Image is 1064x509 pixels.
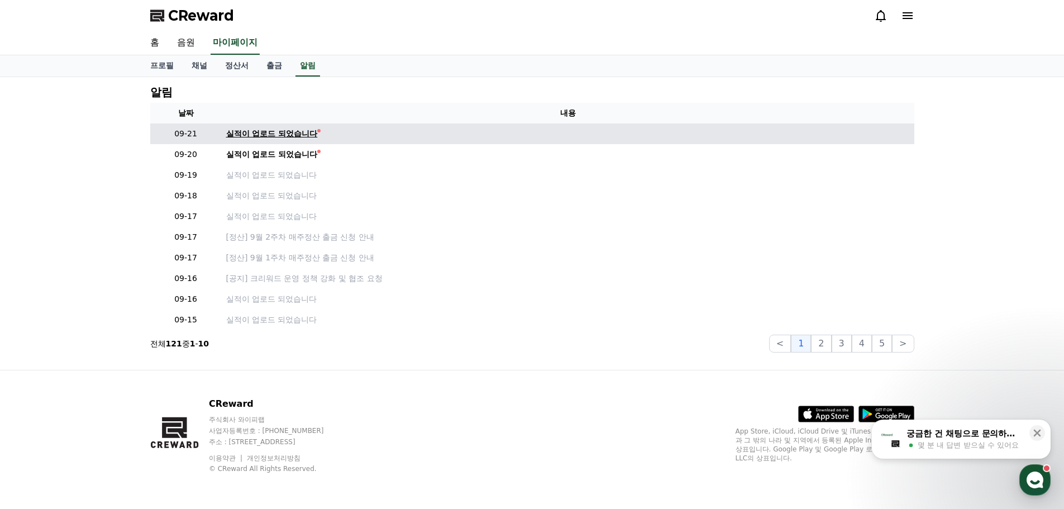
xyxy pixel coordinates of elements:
[168,31,204,55] a: 음원
[183,55,216,77] a: 채널
[226,231,910,243] a: [정산] 9월 2주차 매주정산 출금 신청 안내
[155,190,217,202] p: 09-18
[150,338,209,349] p: 전체 중 -
[216,55,257,77] a: 정산서
[155,169,217,181] p: 09-19
[257,55,291,77] a: 출금
[155,149,217,160] p: 09-20
[198,339,209,348] strong: 10
[209,415,345,424] p: 주식회사 와이피랩
[892,335,914,353] button: >
[141,31,168,55] a: 홈
[226,252,910,264] a: [정산] 9월 1주차 매주정산 출금 신청 안내
[155,128,217,140] p: 09-21
[211,31,260,55] a: 마이페이지
[150,86,173,98] h4: 알림
[736,427,914,463] p: App Store, iCloud, iCloud Drive 및 iTunes Store는 미국과 그 밖의 나라 및 지역에서 등록된 Apple Inc.의 서비스 상표입니다. Goo...
[150,103,222,123] th: 날짜
[832,335,852,353] button: 3
[295,55,320,77] a: 알림
[226,169,910,181] a: 실적이 업로드 되었습니다
[35,371,42,380] span: 홈
[74,354,144,382] a: 대화
[155,273,217,284] p: 09-16
[852,335,872,353] button: 4
[144,354,214,382] a: 설정
[155,211,217,222] p: 09-17
[226,293,910,305] a: 실적이 업로드 되었습니다
[226,273,910,284] a: [공지] 크리워드 운영 정책 강화 및 협조 요청
[209,464,345,473] p: © CReward All Rights Reserved.
[3,354,74,382] a: 홈
[190,339,195,348] strong: 1
[155,293,217,305] p: 09-16
[226,128,910,140] a: 실적이 업로드 되었습니다
[226,190,910,202] a: 실적이 업로드 되었습니다
[173,371,186,380] span: 설정
[209,426,345,435] p: 사업자등록번호 : [PHONE_NUMBER]
[247,454,300,462] a: 개인정보처리방침
[872,335,892,353] button: 5
[226,149,910,160] a: 실적이 업로드 되었습니다
[168,7,234,25] span: CReward
[155,314,217,326] p: 09-15
[226,128,318,140] div: 실적이 업로드 되었습니다
[209,397,345,411] p: CReward
[811,335,831,353] button: 2
[209,437,345,446] p: 주소 : [STREET_ADDRESS]
[150,7,234,25] a: CReward
[226,314,910,326] a: 실적이 업로드 되었습니다
[791,335,811,353] button: 1
[155,231,217,243] p: 09-17
[141,55,183,77] a: 프로필
[155,252,217,264] p: 09-17
[166,339,182,348] strong: 121
[226,211,910,222] a: 실적이 업로드 되었습니다
[226,149,318,160] div: 실적이 업로드 되었습니다
[102,372,116,380] span: 대화
[209,454,244,462] a: 이용약관
[769,335,791,353] button: <
[222,103,914,123] th: 내용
